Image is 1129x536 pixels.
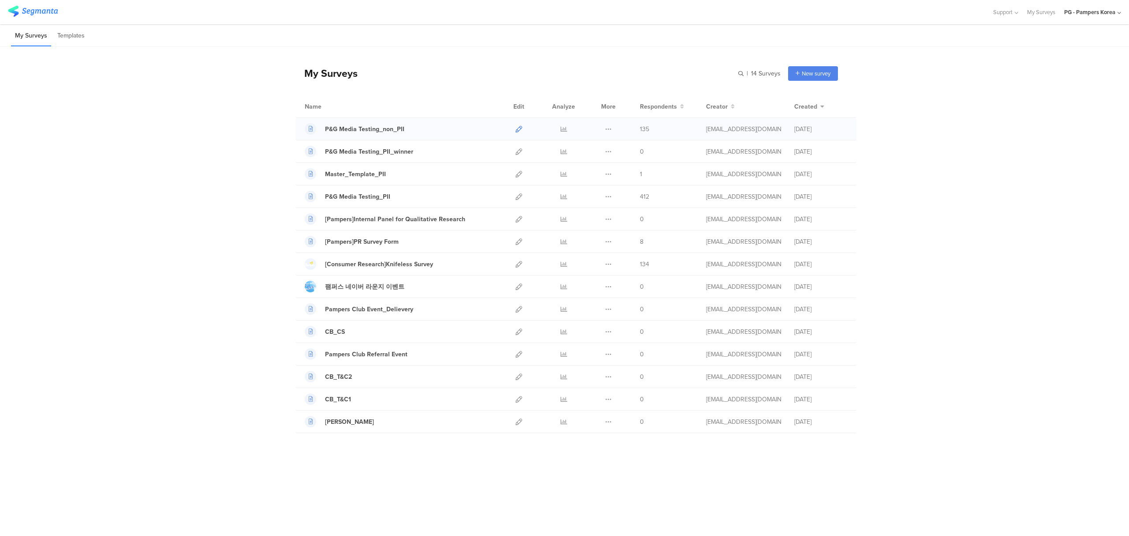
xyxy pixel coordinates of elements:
div: 팸퍼스 네이버 라운지 이벤트 [325,282,404,291]
a: CB_CS [305,326,345,337]
a: [Pampers]Internal Panel for Qualitative Research [305,213,465,225]
div: My Surveys [295,66,358,81]
button: Respondents [640,102,684,111]
div: Charlie Banana [325,417,374,427]
div: [DATE] [794,282,847,291]
div: CB_T&C1 [325,395,351,404]
span: 412 [640,192,649,201]
a: [PERSON_NAME] [305,416,374,427]
div: [DATE] [794,372,847,381]
span: 1 [640,170,642,179]
div: park.m.3@pg.com [706,282,781,291]
div: Name [305,102,358,111]
div: park.m.3@pg.com [706,125,781,134]
a: Pampers Club Referral Event [305,348,407,360]
div: park.m.3@pg.com [706,417,781,427]
img: segmanta logo [8,6,58,17]
li: Templates [53,26,89,46]
span: 0 [640,282,644,291]
div: Edit [509,95,528,117]
div: [DATE] [794,350,847,359]
span: 0 [640,350,644,359]
div: [DATE] [794,192,847,201]
a: Pampers Club Event_Delievery [305,303,413,315]
div: [DATE] [794,417,847,427]
div: CB_T&C2 [325,372,352,381]
div: [DATE] [794,395,847,404]
div: park.m.3@pg.com [706,350,781,359]
div: park.m.3@pg.com [706,305,781,314]
div: park.m.3@pg.com [706,372,781,381]
span: 14 Surveys [751,69,781,78]
div: PG - Pampers Korea [1064,8,1115,16]
div: More [599,95,618,117]
a: CB_T&C1 [305,393,351,405]
div: [DATE] [794,327,847,336]
div: park.m.3@pg.com [706,237,781,246]
div: [DATE] [794,125,847,134]
div: park.m.3@pg.com [706,395,781,404]
a: CB_T&C2 [305,371,352,382]
div: Master_Template_PII [325,170,386,179]
div: [Pampers]Internal Panel for Qualitative Research [325,215,465,224]
button: Created [794,102,824,111]
div: park.m.3@pg.com [706,260,781,269]
span: 0 [640,395,644,404]
div: park.m.3@pg.com [706,327,781,336]
span: Respondents [640,102,677,111]
span: | [745,69,749,78]
div: park.m.3@pg.com [706,192,781,201]
div: [DATE] [794,147,847,156]
div: [DATE] [794,170,847,179]
div: P&G Media Testing_non_PII [325,125,404,134]
div: Pampers Club Referral Event [325,350,407,359]
button: Creator [706,102,735,111]
div: park.m.3@pg.com [706,147,781,156]
span: 0 [640,327,644,336]
div: [DATE] [794,260,847,269]
span: 135 [640,125,649,134]
div: Analyze [550,95,577,117]
div: P&G Media Testing_PII_winner [325,147,413,156]
div: park.m.3@pg.com [706,215,781,224]
div: [Pampers]PR Survey Form [325,237,399,246]
a: [Pampers]PR Survey Form [305,236,399,247]
div: [Consumer Research]Knifeless Survey [325,260,433,269]
span: Support [993,8,1013,16]
div: CB_CS [325,327,345,336]
div: Pampers Club Event_Delievery [325,305,413,314]
a: P&G Media Testing_PII_winner [305,146,413,157]
span: Creator [706,102,728,111]
a: [Consumer Research]Knifeless Survey [305,258,433,270]
a: P&G Media Testing_non_PII [305,123,404,135]
span: Created [794,102,817,111]
div: [DATE] [794,237,847,246]
span: 0 [640,147,644,156]
span: 134 [640,260,649,269]
span: 8 [640,237,643,246]
div: P&G Media Testing_PII [325,192,390,201]
span: 0 [640,305,644,314]
span: 0 [640,372,644,381]
span: 0 [640,215,644,224]
div: [DATE] [794,215,847,224]
a: Master_Template_PII [305,168,386,180]
li: My Surveys [11,26,51,46]
span: 0 [640,417,644,427]
a: P&G Media Testing_PII [305,191,390,202]
a: 팸퍼스 네이버 라운지 이벤트 [305,281,404,292]
span: New survey [802,69,830,78]
div: [DATE] [794,305,847,314]
div: park.m.3@pg.com [706,170,781,179]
